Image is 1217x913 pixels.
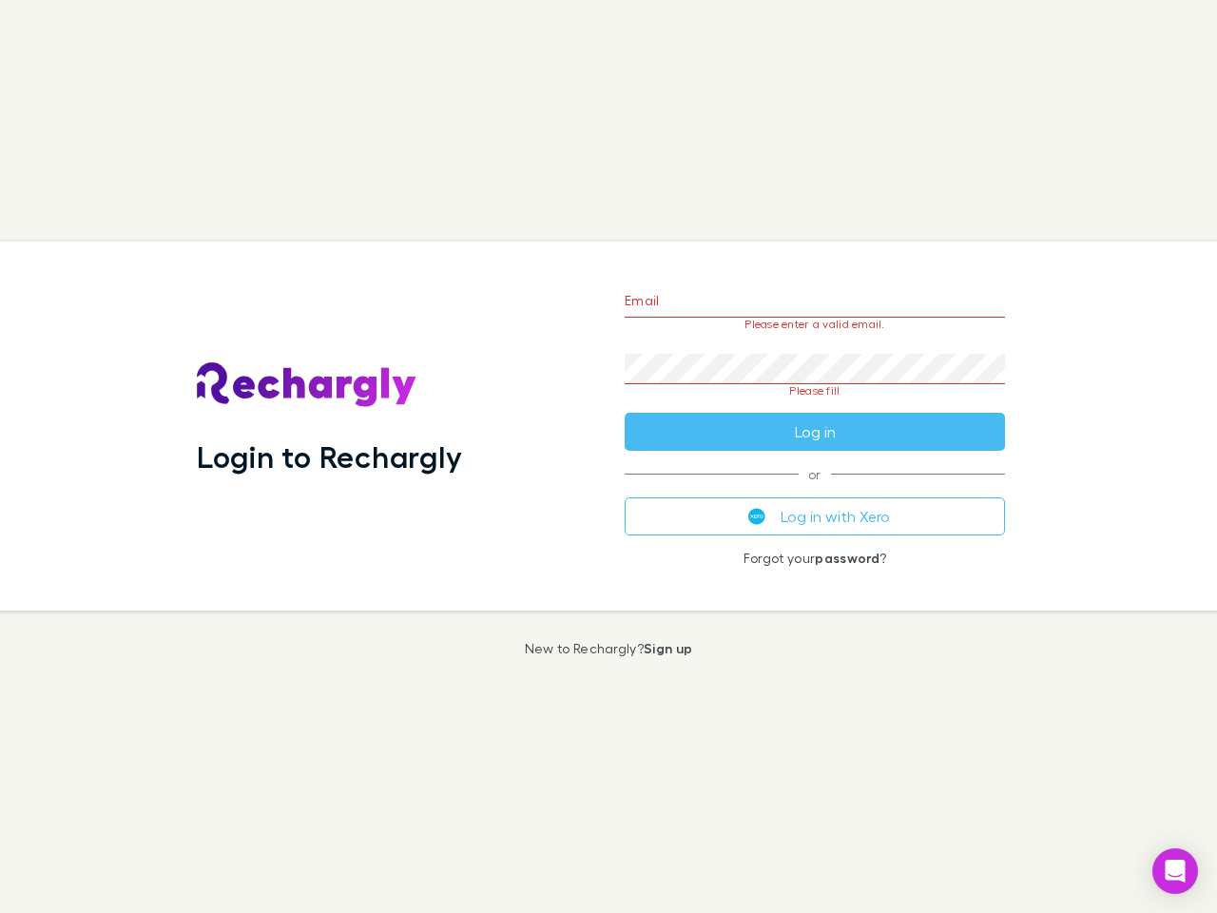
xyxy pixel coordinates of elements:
img: Rechargly's Logo [197,362,417,408]
a: password [815,550,879,566]
span: or [625,474,1005,475]
button: Log in [625,413,1005,451]
p: New to Rechargly? [525,641,693,656]
p: Please enter a valid email. [625,318,1005,331]
img: Xero's logo [748,508,765,525]
p: Forgot your ? [625,551,1005,566]
h1: Login to Rechargly [197,438,462,475]
div: Open Intercom Messenger [1152,848,1198,894]
p: Please fill [625,384,1005,398]
button: Log in with Xero [625,497,1005,535]
a: Sign up [644,640,692,656]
